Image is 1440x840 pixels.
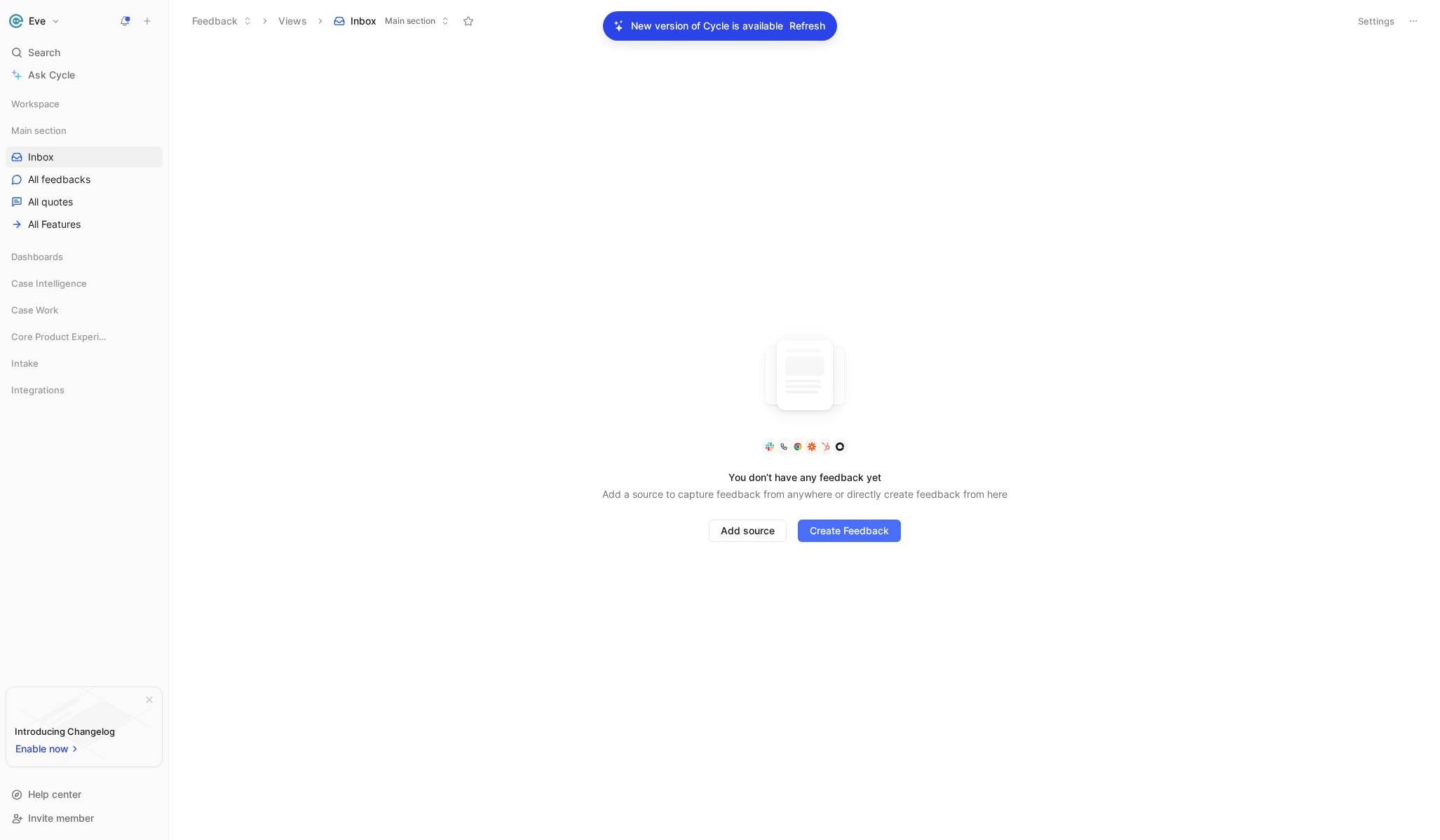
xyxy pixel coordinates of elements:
[28,150,54,164] span: Inbox
[6,784,163,805] div: Help center
[6,299,163,325] div: Case Work
[15,740,70,757] span: Enable now
[11,303,58,317] span: Case Work
[6,379,163,400] div: Integrations
[11,250,63,264] span: Dashboards
[810,522,889,539] span: Create Feedback
[186,11,258,32] button: Feedback
[28,812,94,824] span: Invite member
[6,299,163,320] div: Case Work
[728,469,881,486] div: You don’t have any feedback yet
[327,11,456,32] button: InboxMain section
[28,172,90,187] span: All feedbacks
[6,246,163,267] div: Dashboards
[351,14,376,28] span: Inbox
[6,326,163,347] div: Core Product Experience
[721,522,775,539] span: Add source
[11,123,67,137] span: Main section
[6,147,163,168] a: Inbox
[789,17,826,35] button: Refresh
[11,97,60,111] span: Workspace
[28,217,81,231] span: All Features
[789,18,825,34] span: Refresh
[6,169,163,190] a: All feedbacks
[15,740,81,758] button: Enable now
[798,520,901,542] button: Create Feedback
[6,191,163,212] a: All quotes
[6,246,163,271] div: Dashboards
[15,723,115,740] div: Introducing Changelog
[28,67,75,83] span: Ask Cycle
[1352,11,1401,31] button: Settings
[6,120,163,141] div: Main section
[28,44,60,61] span: Search
[272,11,313,32] button: Views
[6,42,163,63] div: Search
[602,486,1007,503] div: Add a source to capture feedback from anywhere or directly create feedback from here
[631,18,783,34] p: New version of Cycle is available
[6,273,163,298] div: Case Intelligence
[11,330,107,344] span: Core Product Experience
[6,326,163,351] div: Core Product Experience
[6,379,163,405] div: Integrations
[11,356,39,370] span: Intake
[28,788,81,800] span: Help center
[6,120,163,235] div: Main sectionInboxAll feedbacksAll quotesAll Features
[6,273,163,294] div: Case Intelligence
[6,65,163,86] a: Ask Cycle
[11,383,64,397] span: Integrations
[6,11,64,31] button: EveEve
[6,808,163,829] div: Invite member
[11,276,87,290] span: Case Intelligence
[6,93,163,114] div: Workspace
[9,14,23,28] img: Eve
[28,195,73,209] span: All quotes
[709,520,787,542] button: Add source
[6,214,163,235] a: All Features
[385,14,435,28] span: Main section
[785,348,824,393] img: union-DK3My0bZ.svg
[29,15,46,27] h1: Eve
[6,353,163,374] div: Intake
[18,687,150,759] img: bg-BLZuj68n.svg
[6,353,163,378] div: Intake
